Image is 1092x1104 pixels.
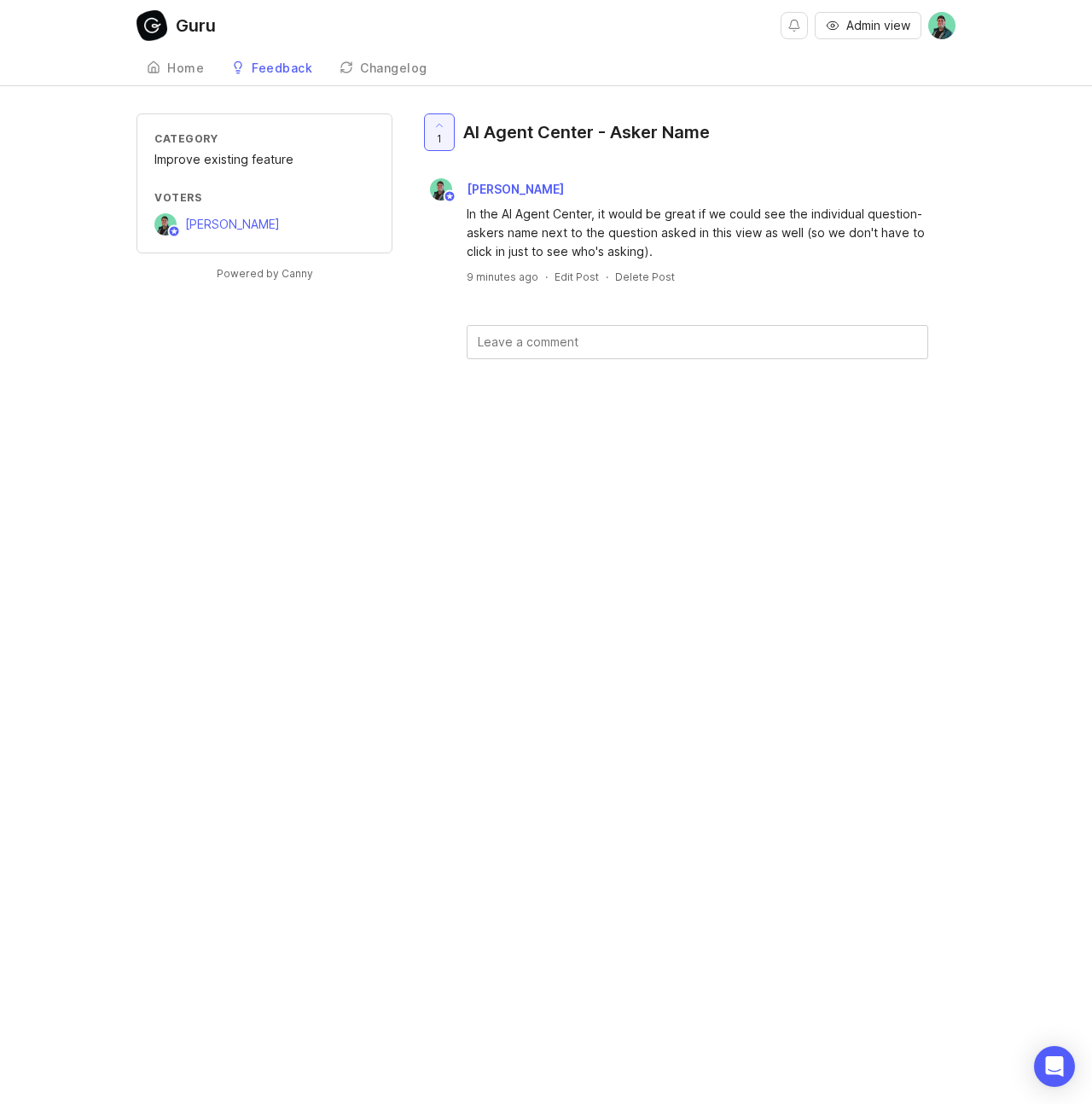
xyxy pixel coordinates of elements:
a: Home [136,51,214,86]
img: Noah [928,12,955,39]
a: 9 minutes ago [467,270,538,284]
div: AI Agent Center - Asker Name [463,120,710,144]
span: Admin view [846,17,910,34]
div: Changelog [360,62,427,74]
div: Category [154,131,375,146]
a: Powered by Canny [214,264,316,283]
img: Guru logo [136,10,167,41]
div: · [606,270,608,284]
div: Open Intercom Messenger [1034,1046,1075,1087]
div: Edit Post [555,270,599,284]
img: member badge [168,225,181,238]
img: Noah [153,213,177,235]
a: Noah[PERSON_NAME] [420,178,578,200]
div: Delete Post [615,270,675,284]
button: Admin view [815,12,921,39]
div: Improve existing feature [154,150,375,169]
div: Home [167,62,204,74]
div: In the AI Agent Center, it would be great if we could see the individual question-askers name nex... [467,205,928,261]
div: Feedback [252,62,312,74]
img: Noah [428,178,453,200]
button: 1 [424,113,455,151]
span: [PERSON_NAME] [185,217,280,231]
span: [PERSON_NAME] [467,182,564,196]
button: Notifications [781,12,808,39]
a: Noah[PERSON_NAME] [154,213,280,235]
div: · [545,270,548,284]
div: Guru [176,17,216,34]
a: Feedback [221,51,322,86]
img: member badge [444,190,456,203]
span: 1 [437,131,442,146]
a: Changelog [329,51,438,86]
div: Voters [154,190,375,205]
